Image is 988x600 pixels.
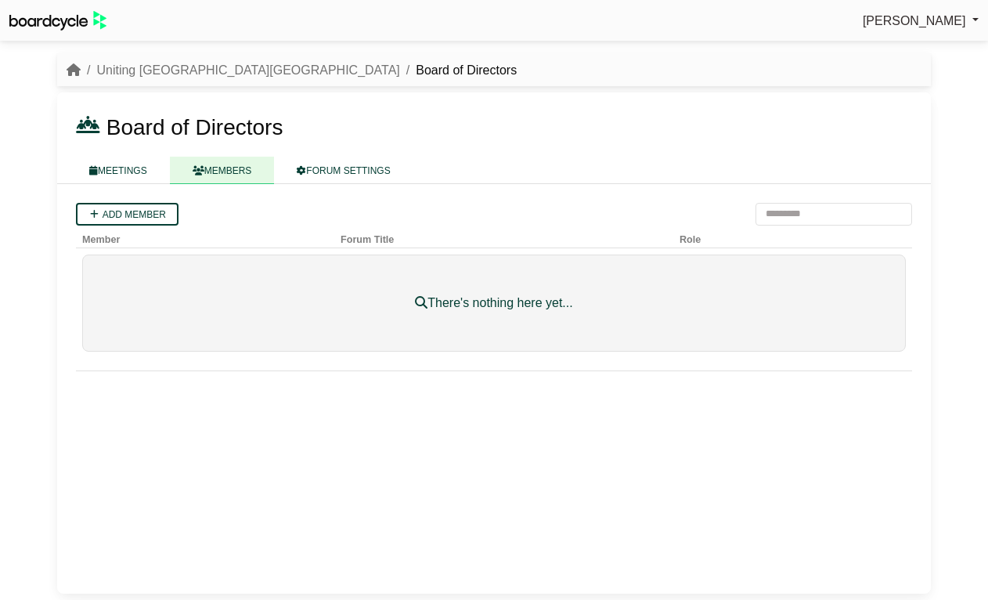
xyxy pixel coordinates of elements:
th: Forum Title [334,226,673,248]
img: BoardcycleBlackGreen-aaafeed430059cb809a45853b8cf6d952af9d84e6e89e1f1685b34bfd5cb7d64.svg [9,11,106,31]
nav: breadcrumb [67,60,517,81]
li: Board of Directors [400,60,517,81]
a: FORUM SETTINGS [274,157,413,184]
a: MEETINGS [67,157,170,184]
th: Role [673,226,848,248]
a: Add member [76,203,178,226]
span: Board of Directors [106,115,283,139]
a: [PERSON_NAME] [863,11,979,31]
th: Member [76,226,334,248]
div: There's nothing here yet... [121,293,867,313]
span: [PERSON_NAME] [863,14,966,27]
a: Uniting [GEOGRAPHIC_DATA][GEOGRAPHIC_DATA] [96,63,399,77]
a: MEMBERS [170,157,275,184]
